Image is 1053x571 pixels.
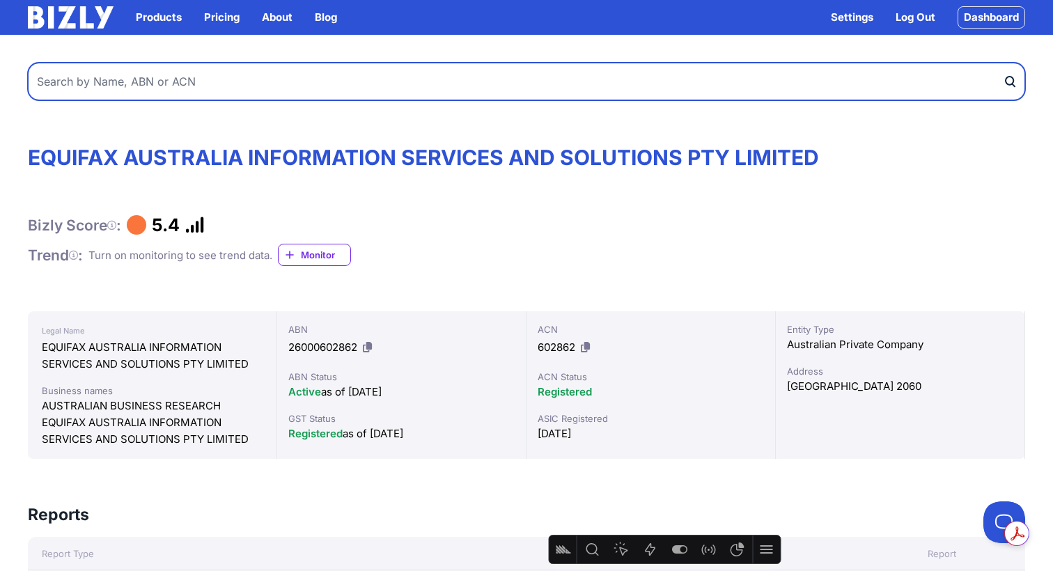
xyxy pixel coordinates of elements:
[787,322,1013,336] div: Entity Type
[262,9,292,26] a: About
[288,412,515,425] div: GST Status
[42,384,263,398] div: Business names
[787,378,1013,395] div: [GEOGRAPHIC_DATA] 2060
[278,244,351,266] a: Monitor
[42,322,263,339] div: Legal Name
[42,398,263,414] div: AUSTRALIAN BUSINESS RESEARCH
[896,9,935,26] a: Log Out
[288,322,515,336] div: ABN
[983,501,1025,543] iframe: Toggle Customer Support
[831,9,873,26] a: Settings
[958,6,1025,29] a: Dashboard
[538,322,764,336] div: ACN
[28,503,89,526] h3: Reports
[28,246,83,265] h1: Trend :
[859,547,1025,561] div: Report
[288,425,515,442] div: as of [DATE]
[42,414,263,448] div: EQUIFAX AUSTRALIA INFORMATION SERVICES AND SOLUTIONS PTY LIMITED
[288,384,515,400] div: as of [DATE]
[28,547,526,561] div: Report Type
[301,248,350,262] span: Monitor
[538,425,764,442] div: [DATE]
[787,336,1013,353] div: Australian Private Company
[288,427,343,440] span: Registered
[538,385,592,398] span: Registered
[538,341,575,354] span: 602862
[42,339,263,373] div: EQUIFAX AUSTRALIA INFORMATION SERVICES AND SOLUTIONS PTY LIMITED
[288,385,321,398] span: Active
[288,341,357,354] span: 26000602862
[28,216,121,235] h1: Bizly Score :
[288,370,515,384] div: ABN Status
[787,364,1013,378] div: Address
[526,547,859,561] div: Date
[315,9,337,26] a: Blog
[88,247,272,264] div: Turn on monitoring to see trend data.
[28,145,1025,170] h1: EQUIFAX AUSTRALIA INFORMATION SERVICES AND SOLUTIONS PTY LIMITED
[538,412,764,425] div: ASIC Registered
[538,370,764,384] div: ACN Status
[28,63,1025,100] input: Search by Name, ABN or ACN
[204,9,240,26] a: Pricing
[136,9,182,26] button: Products
[152,214,180,235] h1: 5.4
